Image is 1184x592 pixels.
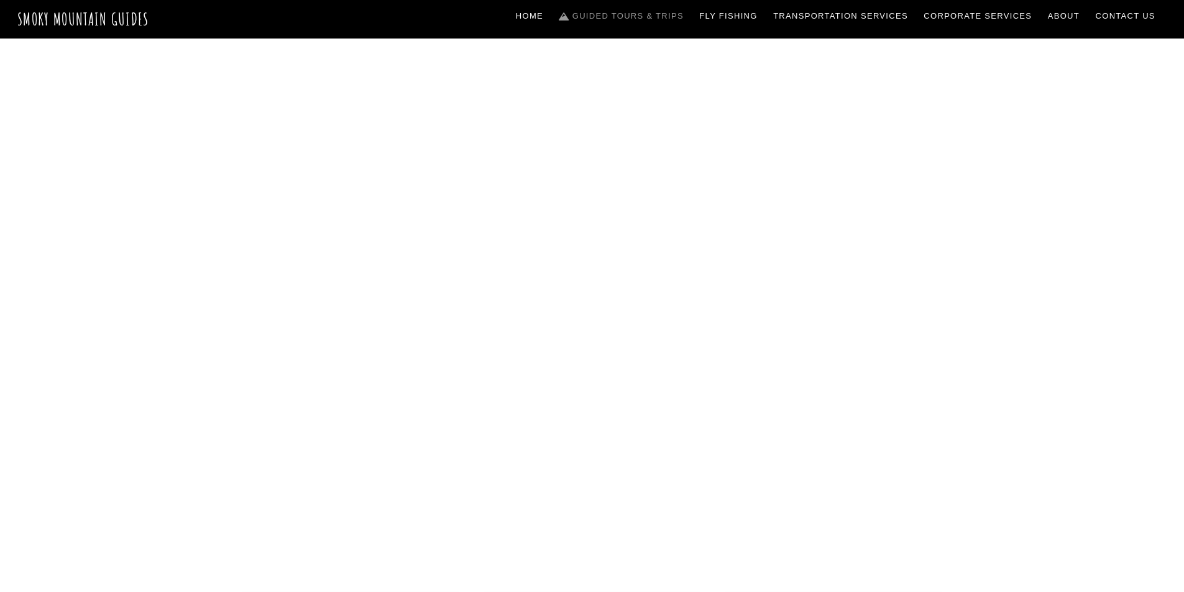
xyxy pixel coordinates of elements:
h1: The ONLY one-stop, full Service Guide Company for the Gatlinburg and [GEOGRAPHIC_DATA] side of th... [311,294,873,485]
a: Transportation Services [768,3,912,29]
a: About [1043,3,1085,29]
a: Fly Fishing [695,3,763,29]
a: Smoky Mountain Guides [17,9,149,29]
span: Guided Trips & Tours [437,225,748,275]
a: Home [511,3,548,29]
a: Corporate Services [919,3,1037,29]
a: Guided Tours & Trips [554,3,689,29]
a: Contact Us [1091,3,1160,29]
